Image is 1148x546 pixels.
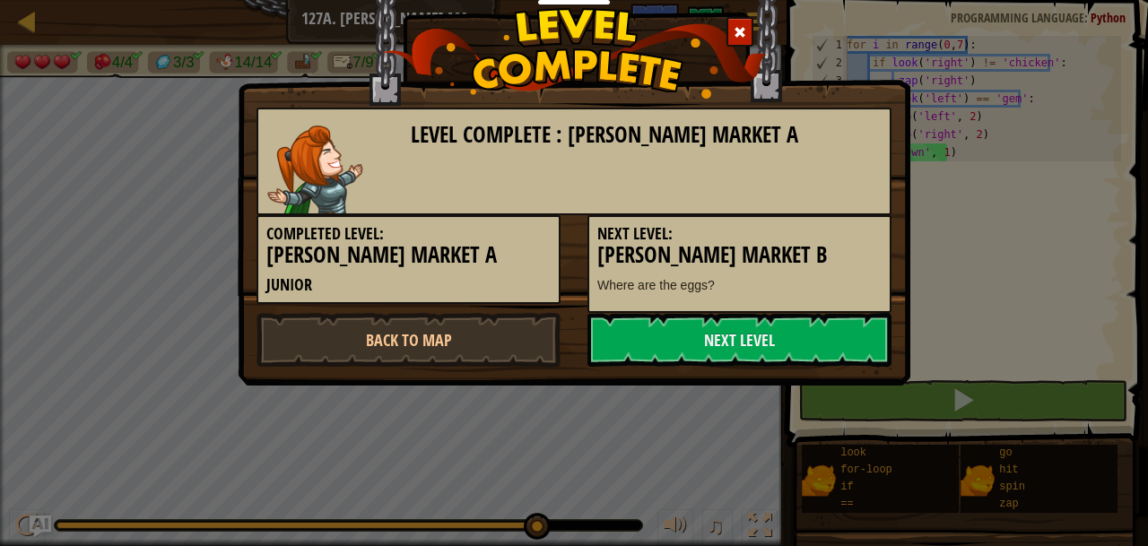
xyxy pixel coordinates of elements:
[597,225,882,243] h5: Next Level:
[266,225,551,243] h5: Completed Level:
[587,313,891,367] a: Next Level
[597,276,882,294] p: Where are the eggs?
[411,123,882,147] h3: Level Complete : [PERSON_NAME] Market A
[266,276,551,294] h5: Junior
[257,313,561,367] a: Back to Map
[382,8,767,99] img: level_complete.png
[266,243,551,267] h3: [PERSON_NAME] Market A
[597,243,882,267] h3: [PERSON_NAME] Market B
[267,126,363,213] img: captain.png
